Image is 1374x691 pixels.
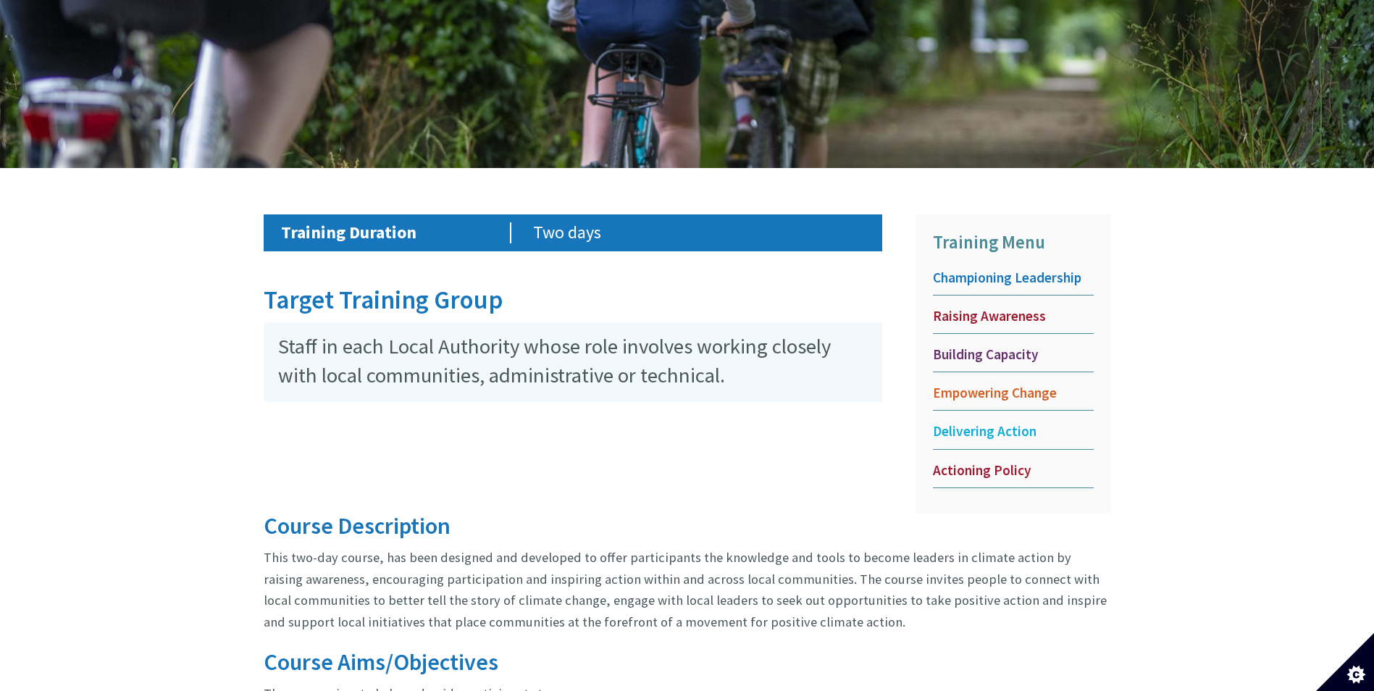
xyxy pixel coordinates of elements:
[264,514,1111,539] h3: Course Description
[933,345,1094,372] a: Building Capacity
[933,269,1094,296] a: Championing Leadership
[264,650,894,675] h3: Course Aims/Objectives
[264,286,882,314] h2: Target Training Group
[933,307,1094,334] a: Raising Awareness
[933,461,1094,479] span: Actioning Policy
[281,221,416,243] strong: Training Duration
[933,345,1094,364] span: Building Capacity
[933,307,1094,325] span: Raising Awareness
[933,422,1094,449] a: Delivering Action
[933,228,1094,257] p: Training Menu
[533,222,865,243] p: Two days
[264,549,1107,629] font: This two-day course, has been designed and developed to offer participants the knowledge and tool...
[933,461,1094,488] a: Actioning Policy
[264,322,882,401] p: Staff in each Local Authority whose role involves working closely with local communities, adminis...
[933,269,1094,287] span: Championing Leadership
[933,422,1094,440] span: Delivering Action
[933,384,1094,411] a: Empowering Change
[933,384,1094,402] span: Empowering Change
[1316,633,1374,691] button: Set cookie preferences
